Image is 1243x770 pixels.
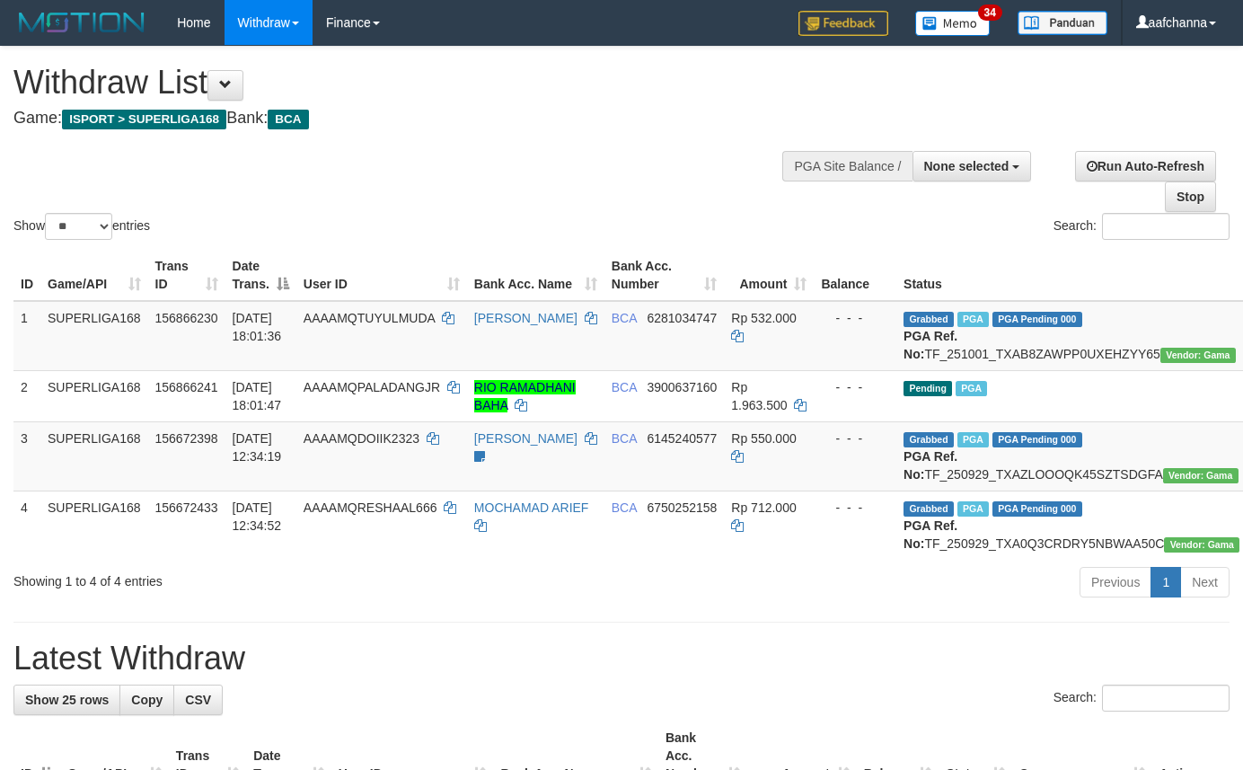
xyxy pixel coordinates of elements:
[233,380,282,412] span: [DATE] 18:01:47
[1163,468,1239,483] span: Vendor URL: https://trx31.1velocity.biz
[173,685,223,715] a: CSV
[904,501,954,517] span: Grabbed
[13,491,40,560] td: 4
[821,378,889,396] div: - - -
[731,380,787,412] span: Rp 1.963.500
[798,11,888,36] img: Feedback.jpg
[904,449,957,482] b: PGA Ref. No:
[612,500,637,515] span: BCA
[904,312,954,327] span: Grabbed
[25,693,109,707] span: Show 25 rows
[647,500,717,515] span: Copy 6750252158 to clipboard
[13,250,40,301] th: ID
[13,9,150,36] img: MOTION_logo.png
[912,151,1032,181] button: None selected
[304,431,419,446] span: AAAAMQDOIIK2323
[40,301,148,371] td: SUPERLIGA168
[1150,567,1181,597] a: 1
[1160,348,1236,363] span: Vendor URL: https://trx31.1velocity.biz
[233,500,282,533] span: [DATE] 12:34:52
[647,311,717,325] span: Copy 6281034747 to clipboard
[731,431,796,446] span: Rp 550.000
[1102,213,1230,240] input: Search:
[13,370,40,421] td: 2
[731,311,796,325] span: Rp 532.000
[647,380,717,394] span: Copy 3900637160 to clipboard
[13,110,811,128] h4: Game: Bank:
[814,250,896,301] th: Balance
[304,500,437,515] span: AAAAMQRESHAAL666
[474,500,589,515] a: MOCHAMAD ARIEF
[612,431,637,446] span: BCA
[1165,181,1216,212] a: Stop
[782,151,912,181] div: PGA Site Balance /
[957,501,989,517] span: Marked by aafsoycanthlai
[304,311,435,325] span: AAAAMQTUYULMUDA
[1164,537,1239,553] span: Vendor URL: https://trx31.1velocity.biz
[131,693,163,707] span: Copy
[233,311,282,343] span: [DATE] 18:01:36
[13,65,811,101] h1: Withdraw List
[904,432,954,447] span: Grabbed
[821,309,889,327] div: - - -
[474,311,577,325] a: [PERSON_NAME]
[467,250,604,301] th: Bank Acc. Name: activate to sort column ascending
[304,380,440,394] span: AAAAMQPALADANGJR
[904,329,957,361] b: PGA Ref. No:
[904,381,952,396] span: Pending
[13,685,120,715] a: Show 25 rows
[992,312,1082,327] span: PGA Pending
[724,250,814,301] th: Amount: activate to sort column ascending
[155,431,218,446] span: 156672398
[13,301,40,371] td: 1
[40,250,148,301] th: Game/API: activate to sort column ascending
[13,641,1230,677] h1: Latest Withdraw
[155,311,218,325] span: 156866230
[13,565,505,590] div: Showing 1 to 4 of 4 entries
[1053,685,1230,712] label: Search:
[1080,567,1151,597] a: Previous
[62,110,226,129] span: ISPORT > SUPERLIGA168
[40,491,148,560] td: SUPERLIGA168
[185,693,211,707] span: CSV
[612,311,637,325] span: BCA
[957,312,989,327] span: Marked by aafsoycanthlai
[155,380,218,394] span: 156866241
[647,431,717,446] span: Copy 6145240577 to clipboard
[821,499,889,517] div: - - -
[45,213,112,240] select: Showentries
[978,4,1002,21] span: 34
[992,432,1082,447] span: PGA Pending
[992,501,1082,517] span: PGA Pending
[612,380,637,394] span: BCA
[1102,685,1230,712] input: Search:
[1180,567,1230,597] a: Next
[956,381,987,396] span: Marked by aafsoycanthlai
[225,250,296,301] th: Date Trans.: activate to sort column descending
[924,159,1009,173] span: None selected
[474,380,576,412] a: RIO RAMADHANI BAHA
[148,250,225,301] th: Trans ID: activate to sort column ascending
[233,431,282,464] span: [DATE] 12:34:19
[13,421,40,491] td: 3
[474,431,577,446] a: [PERSON_NAME]
[904,518,957,551] b: PGA Ref. No:
[296,250,467,301] th: User ID: activate to sort column ascending
[155,500,218,515] span: 156672433
[13,213,150,240] label: Show entries
[821,429,889,447] div: - - -
[604,250,725,301] th: Bank Acc. Number: activate to sort column ascending
[915,11,991,36] img: Button%20Memo.svg
[957,432,989,447] span: Marked by aafsoycanthlai
[1075,151,1216,181] a: Run Auto-Refresh
[1018,11,1107,35] img: panduan.png
[40,370,148,421] td: SUPERLIGA168
[119,685,174,715] a: Copy
[40,421,148,491] td: SUPERLIGA168
[1053,213,1230,240] label: Search:
[731,500,796,515] span: Rp 712.000
[268,110,308,129] span: BCA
